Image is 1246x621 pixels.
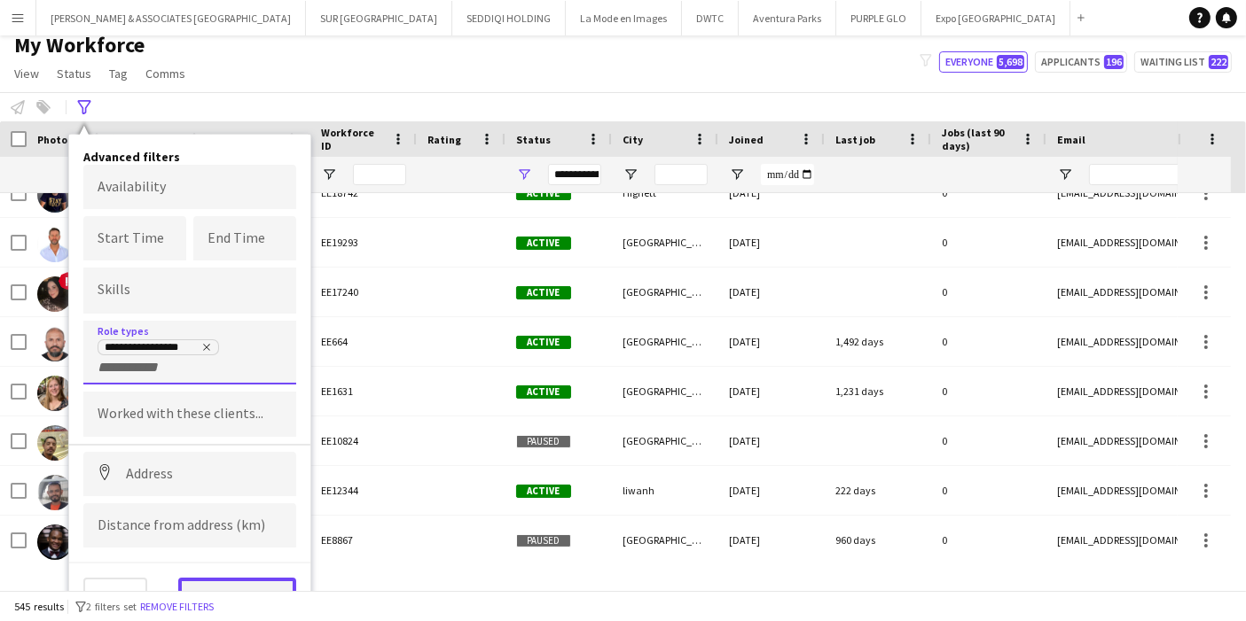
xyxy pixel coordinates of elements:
[59,272,76,290] span: !
[310,516,417,564] div: EE8867
[623,167,639,182] button: Open Filter Menu
[178,578,296,613] button: View results
[310,218,417,267] div: EE19293
[942,126,1015,152] span: Jobs (last 90 days)
[718,168,825,217] div: [DATE]
[718,367,825,415] div: [DATE]
[729,133,764,146] span: Joined
[126,133,180,146] span: First Name
[729,167,745,182] button: Open Filter Menu
[931,416,1046,465] div: 0
[516,133,551,146] span: Status
[612,168,718,217] div: Highett
[83,578,147,613] button: Clear
[74,97,95,118] app-action-btn: Advanced filters
[36,1,306,35] button: [PERSON_NAME] & ASSOCIATES [GEOGRAPHIC_DATA]
[427,133,461,146] span: Rating
[612,466,718,515] div: liwanh
[353,164,406,185] input: Workforce ID Filter Input
[37,276,73,312] img: Deema Saleh
[1134,51,1232,73] button: Waiting list222
[612,416,718,465] div: [GEOGRAPHIC_DATA]
[612,268,718,316] div: [GEOGRAPHIC_DATA]
[654,164,708,185] input: City Filter Input
[516,385,571,399] span: Active
[37,524,73,560] img: Diosmer Reynoso
[98,407,282,423] input: Type to search clients...
[37,133,67,146] span: Photo
[98,283,282,299] input: Type to search skills...
[37,227,73,262] img: David O
[718,416,825,465] div: [DATE]
[931,218,1046,267] div: 0
[931,168,1046,217] div: 0
[739,1,836,35] button: Aventura Parks
[50,62,98,85] a: Status
[37,326,73,361] img: Deep Malhotra
[310,466,417,515] div: EE12344
[1209,55,1228,69] span: 222
[612,218,718,267] div: [GEOGRAPHIC_DATA]
[37,475,73,510] img: Dilshan Fernando
[1057,167,1073,182] button: Open Filter Menu
[682,1,739,35] button: DWTC
[931,268,1046,316] div: 0
[321,126,385,152] span: Workforce ID
[718,466,825,515] div: [DATE]
[310,416,417,465] div: EE10824
[516,435,571,448] span: Paused
[825,317,931,366] div: 1,492 days
[931,466,1046,515] div: 0
[516,286,571,299] span: Active
[825,516,931,564] div: 960 days
[939,51,1028,73] button: Everyone5,698
[102,62,135,85] a: Tag
[452,1,566,35] button: SEDDIQI HOLDING
[612,317,718,366] div: [GEOGRAPHIC_DATA]
[14,32,145,58] span: My Workforce
[86,600,137,613] span: 2 filters set
[321,167,337,182] button: Open Filter Menu
[516,237,571,250] span: Active
[83,149,296,165] h4: Advanced filters
[997,55,1024,69] span: 5,698
[14,66,39,82] span: View
[37,376,73,411] img: Diana Gunn
[105,342,212,356] div: Guest VIP Manager
[516,167,532,182] button: Open Filter Menu
[310,268,417,316] div: EE17240
[921,1,1070,35] button: Expo [GEOGRAPHIC_DATA]
[835,133,875,146] span: Last job
[145,66,185,82] span: Comms
[98,360,173,376] input: + Role type
[612,516,718,564] div: [GEOGRAPHIC_DATA]
[612,367,718,415] div: [GEOGRAPHIC_DATA]
[516,534,571,547] span: Paused
[623,133,643,146] span: City
[7,62,46,85] a: View
[1057,133,1085,146] span: Email
[37,425,73,461] img: Diego Martins
[1035,51,1127,73] button: Applicants196
[516,336,571,349] span: Active
[37,177,73,213] img: David Loftus
[516,485,571,498] span: Active
[825,466,931,515] div: 222 days
[931,317,1046,366] div: 0
[516,187,571,200] span: Active
[137,597,217,617] button: Remove filters
[1104,55,1124,69] span: 196
[310,168,417,217] div: EE18742
[761,164,814,185] input: Joined Filter Input
[306,1,452,35] button: SUR [GEOGRAPHIC_DATA]
[198,342,212,356] delete-icon: Remove tag
[57,66,91,82] span: Status
[138,62,192,85] a: Comms
[825,367,931,415] div: 1,231 days
[718,268,825,316] div: [DATE]
[718,218,825,267] div: [DATE]
[836,1,921,35] button: PURPLE GLO
[310,367,417,415] div: EE1631
[718,516,825,564] div: [DATE]
[931,367,1046,415] div: 0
